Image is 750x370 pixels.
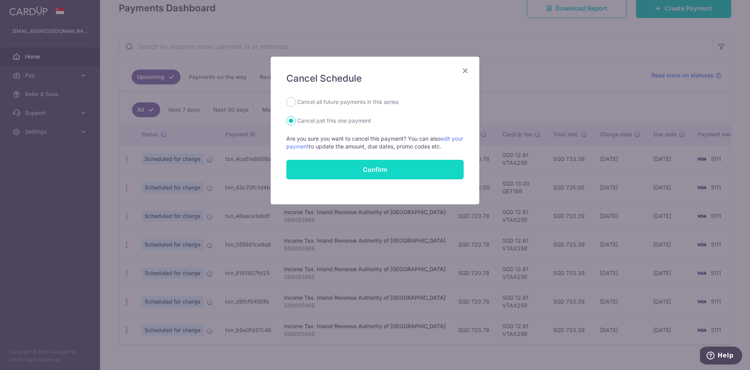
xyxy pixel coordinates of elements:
button: Confirm [286,160,464,179]
label: Cancel all future payments in this series [297,97,398,107]
p: Are you sure you want to cancel this payment? You can also to update the amount, due dates, promo... [286,135,464,150]
h5: Cancel Schedule [286,72,464,85]
button: Close [461,66,470,75]
label: Cancel just this one payment [297,116,371,125]
iframe: Opens a widget where you can find more information [700,347,742,366]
